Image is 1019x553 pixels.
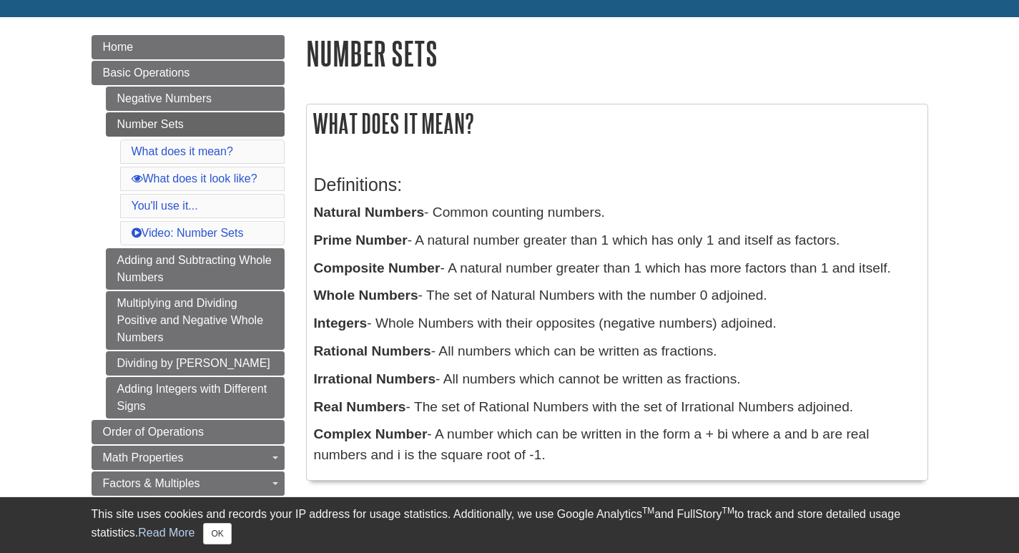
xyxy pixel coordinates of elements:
a: Video: Number Sets [132,227,244,239]
a: What does it look like? [132,172,257,185]
p: - All numbers which cannot be written as fractions. [314,369,920,390]
p: - A natural number greater than 1 which has only 1 and itself as factors. [314,230,920,251]
a: Dividing by [PERSON_NAME] [106,351,285,376]
p: - A natural number greater than 1 which has more factors than 1 and itself. [314,258,920,279]
a: You'll use it... [132,200,198,212]
h2: What does it mean? [307,104,927,142]
b: Real Numbers [314,399,406,414]
p: - All numbers which can be written as fractions. [314,341,920,362]
span: Home [103,41,134,53]
sup: TM [642,506,654,516]
p: - The set of Rational Numbers with the set of Irrational Numbers adjoined. [314,397,920,418]
a: Negative Numbers [106,87,285,111]
b: Complex Number [314,426,428,441]
b: Whole Numbers [314,288,418,303]
sup: TM [722,506,734,516]
h1: Number Sets [306,35,928,72]
p: - A number which can be written in the form a + bi where a and b are real numbers and i is the sq... [314,424,920,466]
p: - Whole Numbers with their opposites (negative numbers) adjoined. [314,313,920,334]
a: Math Properties [92,446,285,470]
a: Home [92,35,285,59]
b: Natural Numbers [314,205,425,220]
a: Adding and Subtracting Whole Numbers [106,248,285,290]
a: Adding Integers with Different Signs [106,377,285,419]
a: Multiplying and Dividing Positive and Negative Whole Numbers [106,291,285,350]
a: What does it mean? [132,145,233,157]
span: Basic Operations [103,67,190,79]
b: Composite Number [314,260,440,275]
h3: Definitions: [314,175,920,195]
a: Factors & Multiples [92,471,285,496]
a: Read More [138,527,195,539]
span: Factors & Multiples [103,477,200,489]
span: Math Properties [103,451,184,464]
div: This site uses cookies and records your IP address for usage statistics. Additionally, we use Goo... [92,506,928,544]
p: - Common counting numbers. [314,202,920,223]
b: Prime Number [314,233,408,248]
p: - The set of Natural Numbers with the number 0 adjoined. [314,285,920,306]
button: Close [203,523,231,544]
a: Order of Operations [92,420,285,444]
b: Rational Numbers [314,343,431,358]
span: Order of Operations [103,426,204,438]
b: Integers [314,315,368,331]
a: Basic Operations [92,61,285,85]
a: Number Sets [106,112,285,137]
b: Irrational Numbers [314,371,436,386]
